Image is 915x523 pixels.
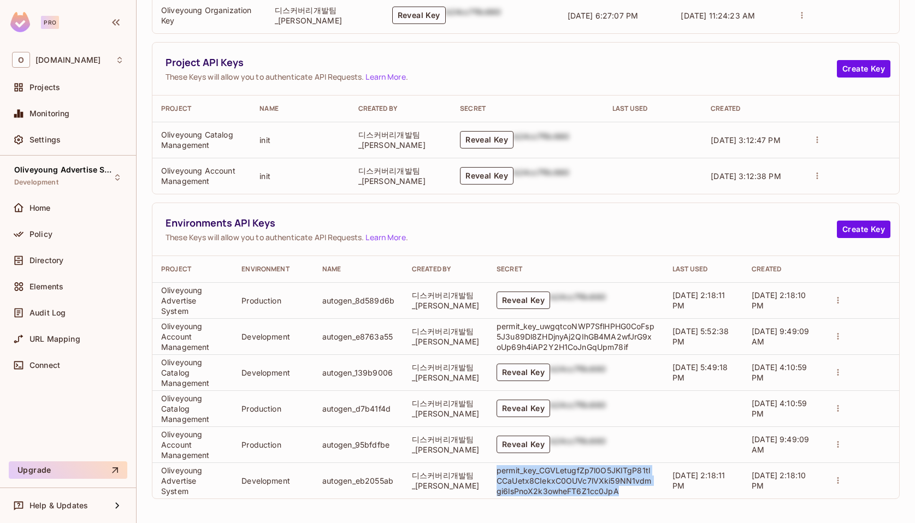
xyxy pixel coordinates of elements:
div: Created By [358,104,442,113]
td: 디스커버리개발팀_[PERSON_NAME] [403,390,488,426]
td: autogen_d7b41f4d [314,390,403,426]
span: Help & Updates [29,501,88,510]
span: Policy [29,230,52,239]
span: [DATE] 5:52:38 PM [672,326,729,346]
a: Learn More [365,72,405,82]
div: b24cc7f8c660 [550,436,606,453]
button: Reveal Key [497,292,550,309]
div: Name [322,265,394,274]
p: permit_key_uwgqtcoNWP7SflHPHG0CoFsp5J3u89Dl8ZHDjnyAj2QIhGB4MA2wfJrG9xoUp69h4iAP2Y2H1CoJnGqUpm78if [497,321,655,352]
td: Oliveyoung Account Management [152,158,251,194]
div: Last Used [612,104,693,113]
div: b24cc7f8c660 [513,131,569,148]
span: These Keys will allow you to authenticate API Requests. . [166,72,837,82]
a: Learn More [365,232,405,242]
td: Production [233,426,313,462]
td: Oliveyoung Account Management [152,318,233,354]
td: init [251,122,349,158]
div: Environment [241,265,304,274]
td: 디스커버리개발팀_[PERSON_NAME] [350,158,451,194]
button: actions [830,329,846,344]
span: Home [29,204,51,212]
button: actions [830,293,846,308]
div: Secret [460,104,595,113]
span: URL Mapping [29,335,80,343]
td: Oliveyoung Account Management [152,426,233,462]
span: Settings [29,135,61,144]
span: These Keys will allow you to authenticate API Requests. . [166,232,837,242]
button: Reveal Key [497,400,550,417]
td: Development [233,318,313,354]
span: [DATE] 3:12:38 PM [711,171,781,181]
button: actions [830,437,846,452]
div: Pro [41,16,59,29]
span: [DATE] 11:24:23 AM [681,11,755,20]
div: Last Used [672,265,734,274]
button: actions [794,8,810,23]
div: Project [161,265,224,274]
span: [DATE] 2:18:11 PM [672,290,725,310]
div: Project [161,104,242,113]
span: Projects [29,83,60,92]
td: Production [233,390,313,426]
div: Secret [497,265,655,274]
div: Created By [412,265,479,274]
td: Oliveyoung Advertise System [152,282,233,318]
span: Oliveyoung Advertise System [14,165,113,174]
td: autogen_e8763a55 [314,318,403,354]
span: O [12,52,30,68]
td: Oliveyoung Catalog Management [152,390,233,426]
button: Reveal Key [497,364,550,381]
button: Upgrade [9,461,127,479]
div: Name [259,104,340,113]
span: [DATE] 3:12:47 PM [711,135,781,145]
button: Create Key [837,221,890,238]
td: autogen_8d589d6b [314,282,403,318]
span: [DATE] 5:49:18 PM [672,362,728,382]
td: 디스커버리개발팀_[PERSON_NAME] [403,354,488,390]
span: Monitoring [29,109,70,118]
button: actions [830,401,846,416]
button: actions [830,365,846,380]
span: [DATE] 4:10:59 PM [752,399,807,418]
img: SReyMgAAAABJRU5ErkJggg== [10,12,30,32]
div: Created [752,265,813,274]
span: [DATE] 2:18:11 PM [672,471,725,490]
td: Oliveyoung Catalog Management [152,354,233,390]
td: init [251,158,349,194]
button: actions [810,132,825,147]
span: Directory [29,256,63,265]
span: [DATE] 9:49:09 AM [752,435,809,454]
td: Development [233,354,313,390]
div: b24cc7f8c660 [550,292,606,309]
span: [DATE] 9:49:09 AM [752,326,809,346]
td: Production [233,282,313,318]
div: b24cc7f8c660 [446,7,501,24]
span: Audit Log [29,308,66,317]
button: Create Key [837,60,890,78]
td: 디스커버리개발팀_[PERSON_NAME] [350,122,451,158]
span: Connect [29,361,60,370]
button: Reveal Key [497,436,550,453]
button: actions [830,473,846,488]
td: autogen_95bfdfbe [314,426,403,462]
td: 디스커버리개발팀_[PERSON_NAME] [403,318,488,354]
span: Development [14,178,58,187]
div: b24cc7f8c660 [550,400,606,417]
div: b24cc7f8c660 [513,167,569,185]
span: Elements [29,282,63,291]
td: 디스커버리개발팀_[PERSON_NAME] [403,462,488,498]
td: 디스커버리개발팀_[PERSON_NAME] [403,282,488,318]
span: [DATE] 2:18:10 PM [752,290,806,310]
td: Oliveyoung Catalog Management [152,122,251,158]
button: Reveal Key [460,167,513,185]
div: b24cc7f8c660 [550,364,606,381]
td: Development [233,462,313,498]
td: autogen_eb2055ab [314,462,403,498]
span: Environments API Keys [166,216,837,230]
button: Reveal Key [460,131,513,148]
td: Oliveyoung Advertise System [152,462,233,498]
div: Created [711,104,792,113]
span: [DATE] 4:10:59 PM [752,362,807,382]
button: actions [810,168,825,183]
